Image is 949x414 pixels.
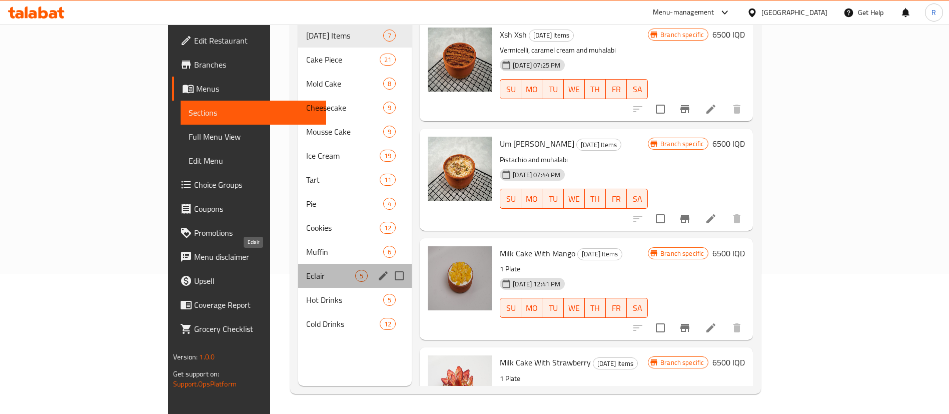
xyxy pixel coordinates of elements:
div: Tart11 [298,168,412,192]
button: SU [500,79,521,99]
button: WE [564,79,585,99]
span: Branches [194,59,319,71]
a: Coupons [172,197,327,221]
h6: 6500 IQD [712,246,745,260]
span: Coupons [194,203,319,215]
div: Cheesecake9 [298,96,412,120]
span: SU [504,301,517,315]
span: Cheesecake [306,102,383,114]
div: Pie4 [298,192,412,216]
a: Support.OpsPlatform [173,377,237,390]
span: Full Menu View [189,131,319,143]
span: MO [525,82,538,97]
div: Menu-management [653,7,714,19]
button: SA [627,298,648,318]
span: Milk Cake With Mango [500,246,575,261]
div: Mousse Cake [306,126,383,138]
div: Ramadan Items [529,30,574,42]
div: Ramadan Items [577,248,622,260]
span: 21 [380,55,395,65]
span: [DATE] Items [593,358,637,369]
div: items [383,198,396,210]
div: [DATE] Items7 [298,24,412,48]
button: delete [725,207,749,231]
span: Menu disclaimer [194,251,319,263]
span: Version: [173,350,198,363]
span: 6 [384,247,395,257]
span: Choice Groups [194,179,319,191]
span: Promotions [194,227,319,239]
div: Cold Drinks12 [298,312,412,336]
span: TH [589,301,602,315]
span: Cake Piece [306,54,380,66]
span: Coverage Report [194,299,319,311]
div: items [383,78,396,90]
span: Branch specific [656,249,708,258]
span: Cold Drinks [306,318,380,330]
div: Mold Cake8 [298,72,412,96]
img: Xsh Xsh [428,28,492,92]
button: WE [564,298,585,318]
a: Coverage Report [172,293,327,317]
button: SA [627,79,648,99]
p: 1 Plate [500,372,648,385]
button: Branch-specific-item [673,316,697,340]
span: Sections [189,107,319,119]
span: Hot Drinks [306,294,383,306]
span: FR [610,192,623,206]
span: 7 [384,31,395,41]
span: Eclair [306,270,355,282]
button: TU [542,79,563,99]
p: 1 Plate [500,263,648,275]
div: Mousse Cake9 [298,120,412,144]
span: [DATE] Items [306,30,383,42]
span: Milk Cake With Strawberry [500,355,591,370]
span: [DATE] 07:25 PM [509,61,564,70]
div: items [380,150,396,162]
h6: 6500 IQD [712,137,745,151]
span: R [931,7,936,18]
button: TU [542,298,563,318]
button: Branch-specific-item [673,97,697,121]
nav: Menu sections [298,20,412,340]
span: Xsh Xsh [500,27,527,42]
button: FR [606,298,627,318]
a: Edit menu item [705,322,717,334]
button: SU [500,189,521,209]
button: MO [521,298,542,318]
a: Branches [172,53,327,77]
div: items [355,270,368,282]
img: Milk Cake With Mango [428,246,492,310]
span: [DATE] Items [529,30,573,41]
span: Cookies [306,222,380,234]
div: items [383,126,396,138]
button: WE [564,189,585,209]
span: [DATE] Items [577,139,621,151]
span: Muffin [306,246,383,258]
span: Pie [306,198,383,210]
span: MO [525,301,538,315]
span: WE [568,192,581,206]
span: FR [610,301,623,315]
a: Promotions [172,221,327,245]
h6: 6500 IQD [712,355,745,369]
div: Ramadan Items [593,357,638,369]
div: [GEOGRAPHIC_DATA] [761,7,827,18]
div: items [380,318,396,330]
span: Select to update [650,208,671,229]
button: SU [500,298,521,318]
div: items [380,222,396,234]
span: SU [504,192,517,206]
div: Muffin6 [298,240,412,264]
span: Mold Cake [306,78,383,90]
span: 12 [380,319,395,329]
div: Eclair5edit [298,264,412,288]
a: Edit menu item [705,103,717,115]
span: 8 [384,79,395,89]
button: FR [606,189,627,209]
span: [DATE] Items [578,248,622,260]
div: Cookies12 [298,216,412,240]
a: Upsell [172,269,327,293]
